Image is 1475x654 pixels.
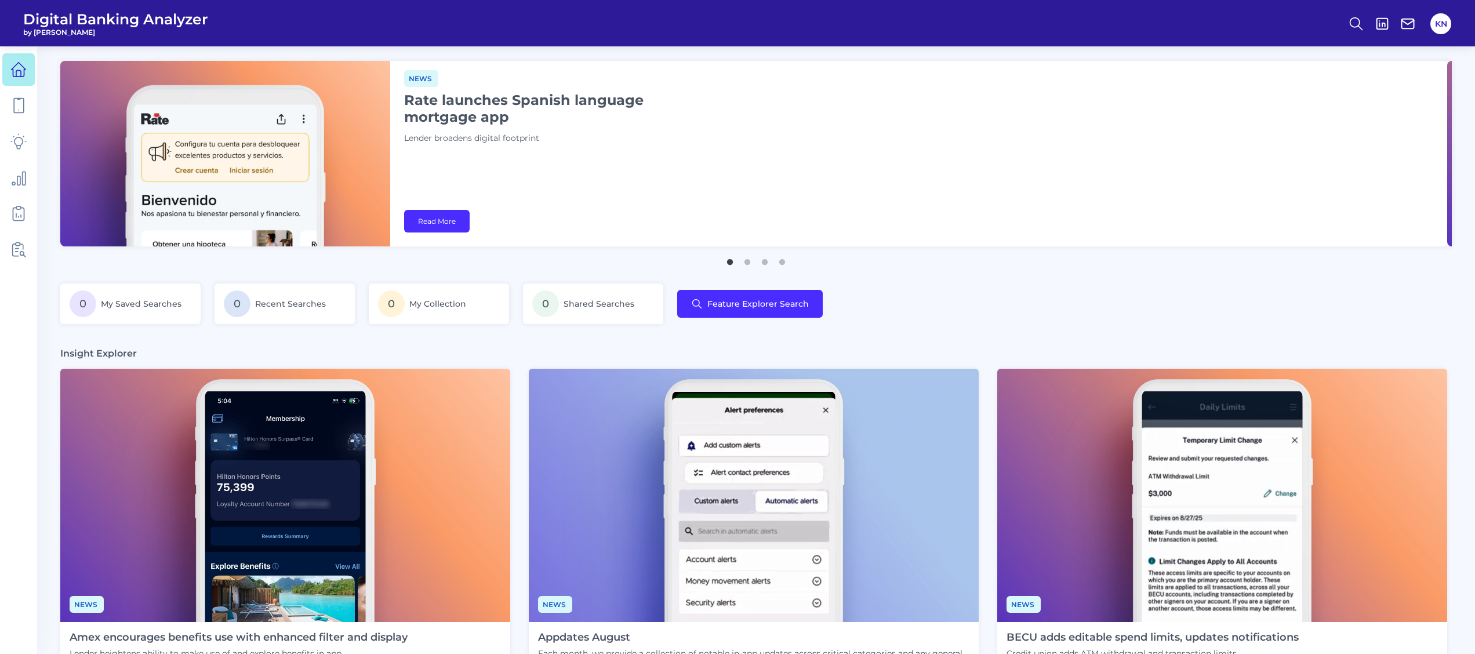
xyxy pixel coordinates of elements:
[404,92,694,125] h1: Rate launches Spanish language mortgage app
[1007,596,1041,613] span: News
[742,253,753,265] button: 2
[523,284,663,324] a: 0Shared Searches
[404,72,438,83] a: News
[1007,631,1299,644] h4: BECU adds editable spend limits, updates notifications
[369,284,509,324] a: 0My Collection
[759,253,771,265] button: 3
[60,284,201,324] a: 0My Saved Searches
[224,290,250,317] span: 0
[60,369,510,622] img: News - Phone (4).png
[404,70,438,87] span: News
[23,28,208,37] span: by [PERSON_NAME]
[101,299,181,309] span: My Saved Searches
[60,347,137,359] h3: Insight Explorer
[404,132,694,145] p: Lender broadens digital footprint
[404,210,470,232] a: Read More
[532,290,559,317] span: 0
[538,631,969,644] h4: Appdates August
[538,598,572,609] a: News
[776,253,788,265] button: 4
[724,253,736,265] button: 1
[215,284,355,324] a: 0Recent Searches
[677,290,823,318] button: Feature Explorer Search
[529,369,979,622] img: Appdates - Phone.png
[1430,13,1451,34] button: KN
[538,596,572,613] span: News
[60,61,390,246] img: bannerImg
[378,290,405,317] span: 0
[564,299,634,309] span: Shared Searches
[23,10,208,28] span: Digital Banking Analyzer
[70,290,96,317] span: 0
[409,299,466,309] span: My Collection
[997,369,1447,622] img: News - Phone (2).png
[707,299,809,308] span: Feature Explorer Search
[1007,598,1041,609] a: News
[70,598,104,609] a: News
[255,299,326,309] span: Recent Searches
[70,631,408,644] h4: Amex encourages benefits use with enhanced filter and display
[70,596,104,613] span: News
